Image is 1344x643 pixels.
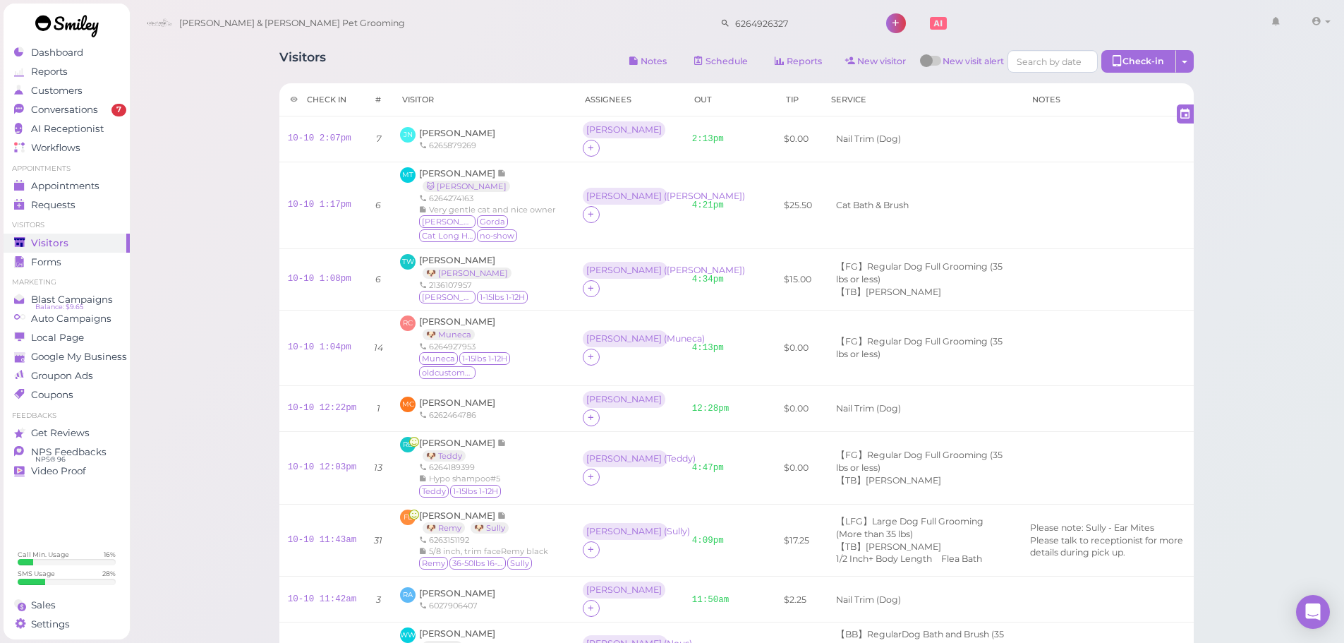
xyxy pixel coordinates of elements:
span: RB [400,437,416,452]
li: 【FG】Regular Dog Full Grooming (35 lbs or less) [833,335,1013,361]
input: Search by date [1007,50,1098,73]
span: RA [400,587,416,603]
a: Visitors [4,234,130,253]
div: [PERSON_NAME] [586,125,662,135]
a: Conversations 7 [4,100,130,119]
span: [PERSON_NAME] [419,510,497,521]
div: [PERSON_NAME] ( Muneca ) [586,334,664,344]
td: $0.00 [775,116,821,162]
span: [PERSON_NAME] [419,255,495,265]
span: MT [400,167,416,183]
div: 6264927953 [419,341,565,352]
div: Check-in [1101,50,1176,73]
span: Appointments [31,180,99,192]
a: 11:50am [692,595,729,605]
li: 【LFG】Large Dog Full Grooming (More than 35 lbs) [833,515,1013,541]
a: Reports [4,62,130,81]
span: [PERSON_NAME] & [PERSON_NAME] Pet Grooming [179,4,405,43]
a: 10-10 12:03pm [288,462,357,472]
a: Google My Business [4,347,130,366]
div: 2136107957 [419,280,529,291]
a: [PERSON_NAME] 🐶 [PERSON_NAME] [419,255,519,278]
th: Tip [775,83,821,116]
li: 【TB】[PERSON_NAME] [833,474,945,487]
th: Check in [279,83,365,116]
span: 36-50lbs 16-20H [449,557,506,570]
a: 🐶 Muneca [423,329,475,340]
div: [PERSON_NAME] [583,582,669,600]
span: Settings [31,618,70,630]
a: 4:47pm [692,463,724,473]
span: TW [400,254,416,270]
a: 10-10 2:07pm [288,133,351,143]
a: 4:34pm [692,275,724,284]
a: Groupon Ads [4,366,130,385]
td: Please note: Sully - Ear Mites Please talk to receptionist for more details during pick up. [1022,504,1194,577]
span: Local Page [31,332,84,344]
div: 6264274163 [419,193,565,204]
span: RC [400,316,416,331]
div: # [375,94,381,105]
a: 🐶 Teddy [423,450,466,462]
a: [PERSON_NAME] 🐶 Teddy [419,438,507,461]
a: Dashboard [4,43,130,62]
a: 🐶 Sully [471,522,509,534]
span: [PERSON_NAME] [419,128,495,138]
li: 【TB】[PERSON_NAME] [833,286,945,299]
div: 6264189399 [419,462,507,473]
li: Nail Trim (Dog) [833,402,904,415]
li: Cat Bath & Brush [833,199,912,212]
a: Reports [763,50,834,73]
span: no-show [477,229,517,242]
span: MC [400,397,416,412]
a: Get Reviews [4,423,130,443]
span: Very gentle cat and nice owner [429,205,556,215]
span: Forms [31,256,61,268]
span: [PERSON_NAME] [419,628,495,639]
a: [PERSON_NAME] [419,397,495,408]
div: [PERSON_NAME] ([PERSON_NAME]) [583,262,671,280]
span: Balance: $9.65 [35,301,83,313]
div: [PERSON_NAME] [586,395,662,404]
td: $17.25 [775,504,821,577]
div: [PERSON_NAME] (Sully) [583,523,671,541]
td: $0.00 [775,385,821,431]
a: Sales [4,596,130,615]
span: 1-15lbs 1-12H [450,485,501,498]
i: 7 [376,133,381,144]
a: Settings [4,615,130,634]
button: Notes [617,50,679,73]
li: Feedbacks [4,411,130,421]
div: 6027906407 [419,600,495,611]
span: Cat Long Hair [419,229,476,242]
td: $15.00 [775,249,821,311]
span: Phillip [419,215,476,228]
span: JN [400,127,416,143]
a: Appointments [4,176,130,196]
td: $25.50 [775,162,821,249]
span: Get Reviews [31,427,90,439]
div: 16 % [104,550,116,559]
a: NPS Feedbacks NPS® 96 [4,443,130,462]
div: Open Intercom Messenger [1296,595,1330,629]
span: [PERSON_NAME] [419,438,497,448]
a: [PERSON_NAME] 🐶 Remy 🐶 Sully [419,510,516,534]
span: 5/8 inch, trim faceRemy black [429,546,548,556]
div: [PERSON_NAME] ( [PERSON_NAME] ) [586,265,664,275]
span: Dashboard [31,47,83,59]
li: Visitors [4,220,130,230]
th: Service [821,83,1022,116]
a: Auto Campaigns [4,309,130,328]
div: SMS Usage [18,569,55,578]
li: Marketing [4,277,130,287]
td: $2.25 [775,577,821,623]
div: [PERSON_NAME] (Muneca) [583,330,671,349]
a: 10-10 1:08pm [288,274,351,284]
div: [PERSON_NAME] ([PERSON_NAME]) [583,188,671,206]
a: Blast Campaigns Balance: $9.65 [4,290,130,309]
a: Workflows [4,138,130,157]
a: 10-10 1:17pm [288,200,351,210]
i: 6 [375,274,381,284]
div: [PERSON_NAME] [586,585,662,595]
a: Video Proof [4,462,130,481]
